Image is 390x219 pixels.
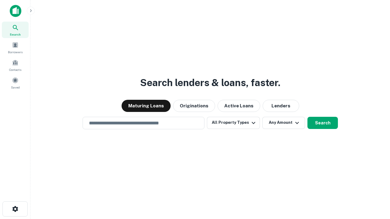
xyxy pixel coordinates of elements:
[140,75,280,90] h3: Search lenders & loans, faster.
[9,67,21,72] span: Contacts
[11,85,20,90] span: Saved
[360,170,390,200] iframe: Chat Widget
[10,32,21,37] span: Search
[263,100,299,112] button: Lenders
[8,50,23,54] span: Borrowers
[2,57,29,73] a: Contacts
[2,75,29,91] a: Saved
[262,117,305,129] button: Any Amount
[122,100,171,112] button: Maturing Loans
[173,100,215,112] button: Originations
[2,22,29,38] a: Search
[10,5,21,17] img: capitalize-icon.png
[2,39,29,56] a: Borrowers
[307,117,338,129] button: Search
[218,100,260,112] button: Active Loans
[207,117,260,129] button: All Property Types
